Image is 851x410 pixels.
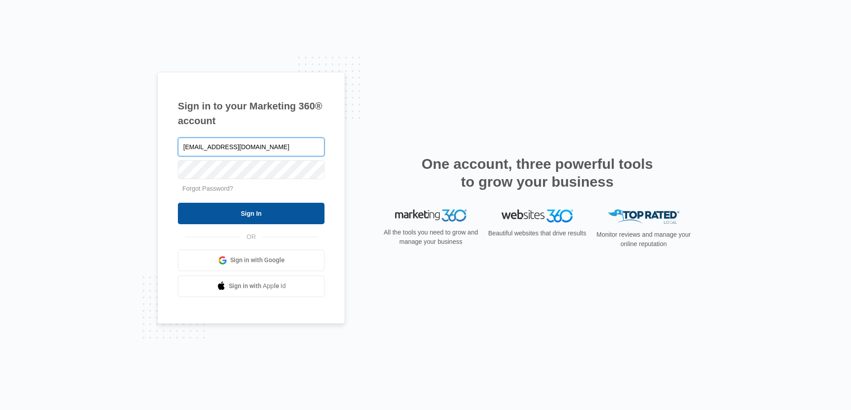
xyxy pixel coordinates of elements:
img: Top Rated Local [608,209,679,224]
p: All the tools you need to grow and manage your business [381,228,481,247]
p: Monitor reviews and manage your online reputation [594,230,694,249]
input: Email [178,138,324,156]
img: Marketing 360 [395,209,467,222]
a: Sign in with Apple Id [178,276,324,297]
h2: One account, three powerful tools to grow your business [419,155,656,191]
a: Sign in with Google [178,250,324,271]
p: Beautiful websites that drive results [487,229,587,238]
h1: Sign in to your Marketing 360® account [178,99,324,128]
a: Forgot Password? [182,185,233,192]
img: Websites 360 [501,209,573,222]
span: Sign in with Apple Id [229,281,286,291]
input: Sign In [178,203,324,224]
span: Sign in with Google [230,255,285,265]
span: OR [240,232,262,242]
